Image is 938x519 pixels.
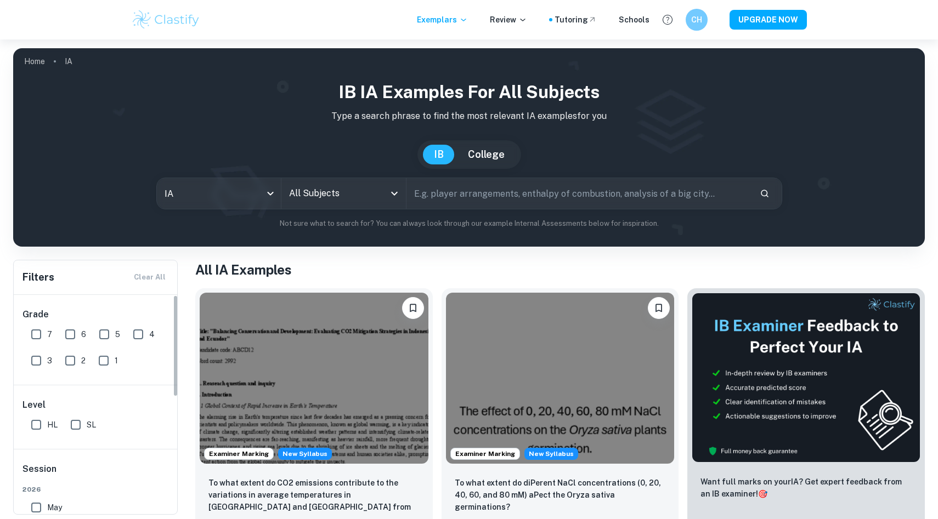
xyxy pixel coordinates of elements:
[406,178,750,209] input: E.g. player arrangements, enthalpy of combustion, analysis of a big city...
[24,54,45,69] a: Home
[490,14,527,26] p: Review
[524,448,578,460] div: Starting from the May 2026 session, the ESS IA requirements have changed. We created this exempla...
[387,186,402,201] button: Open
[22,218,916,229] p: Not sure what to search for? You can always look through our example Internal Assessments below f...
[755,184,774,203] button: Search
[524,448,578,460] span: New Syllabus
[87,419,96,431] span: SL
[205,449,273,459] span: Examiner Marking
[417,14,468,26] p: Exemplars
[47,419,58,431] span: HL
[22,308,169,321] h6: Grade
[619,14,649,26] a: Schools
[278,448,332,460] div: Starting from the May 2026 session, the ESS IA requirements have changed. We created this exempla...
[451,449,519,459] span: Examiner Marking
[455,477,666,513] p: To what extent do diPerent NaCl concentrations (0, 20, 40, 60, and 80 mM) aPect the Oryza sativa ...
[200,293,428,464] img: ESS IA example thumbnail: To what extent do CO2 emissions contribu
[81,355,86,367] span: 2
[47,355,52,367] span: 3
[457,145,516,164] button: College
[22,398,169,412] h6: Level
[658,10,677,29] button: Help and Feedback
[686,9,708,31] button: CH
[157,178,281,209] div: IA
[47,501,62,514] span: May
[730,10,807,30] button: UPGRADE NOW
[13,48,925,247] img: profile cover
[65,55,72,67] p: IA
[22,463,169,484] h6: Session
[22,79,916,105] h1: IB IA examples for all subjects
[278,448,332,460] span: New Syllabus
[81,328,86,340] span: 6
[692,293,920,463] img: Thumbnail
[691,14,703,26] h6: CH
[22,110,916,123] p: Type a search phrase to find the most relevant IA examples for you
[22,484,169,494] span: 2026
[131,9,201,31] img: Clastify logo
[446,293,675,464] img: ESS IA example thumbnail: To what extent do diPerent NaCl concentr
[115,355,118,367] span: 1
[402,297,424,319] button: Bookmark
[208,477,420,514] p: To what extent do CO2 emissions contribute to the variations in average temperatures in Indonesia...
[423,145,455,164] button: IB
[195,260,925,280] h1: All IA Examples
[758,489,767,498] span: 🎯
[700,476,912,500] p: Want full marks on your IA ? Get expert feedback from an IB examiner!
[149,328,155,340] span: 4
[555,14,597,26] a: Tutoring
[115,328,120,340] span: 5
[47,328,52,340] span: 7
[648,297,670,319] button: Bookmark
[22,270,54,285] h6: Filters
